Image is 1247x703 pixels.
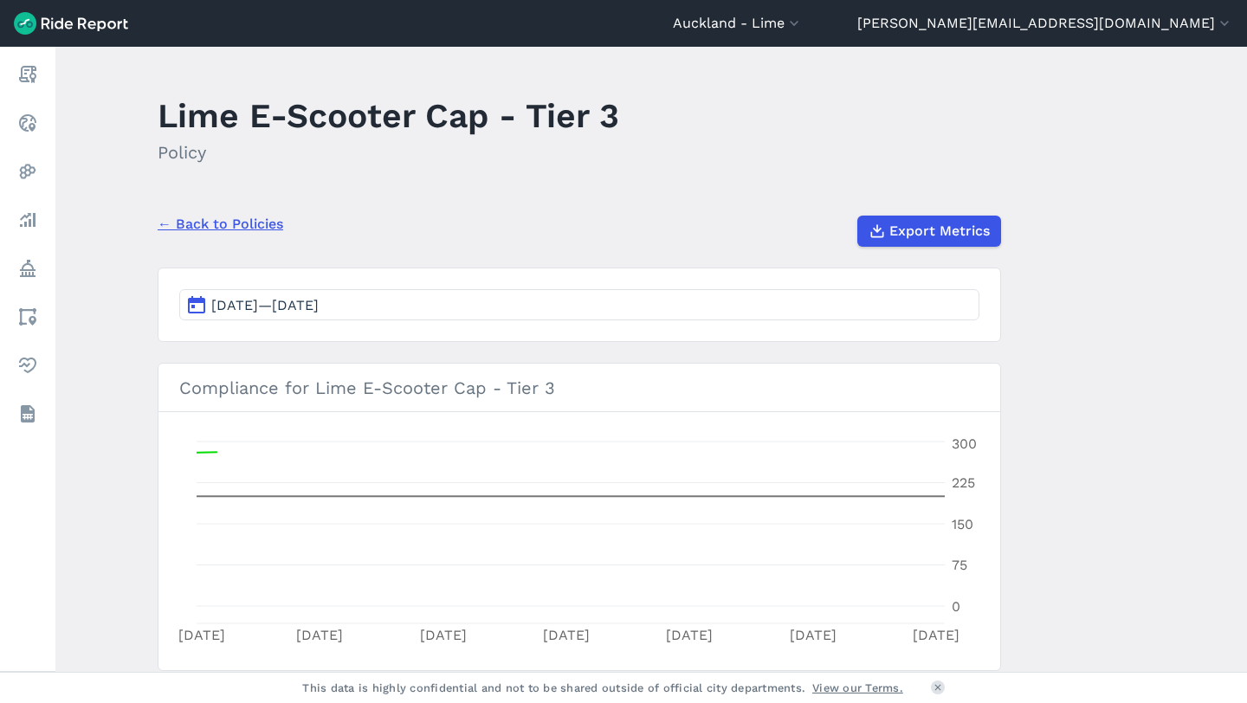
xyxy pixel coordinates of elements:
[12,253,43,284] a: Policy
[296,627,343,643] tspan: [DATE]
[14,12,128,35] img: Ride Report
[179,289,979,320] button: [DATE]—[DATE]
[952,474,975,491] tspan: 225
[952,435,977,452] tspan: 300
[158,92,619,139] h1: Lime E-Scooter Cap - Tier 3
[12,59,43,90] a: Report
[666,627,713,643] tspan: [DATE]
[420,627,467,643] tspan: [DATE]
[952,598,960,615] tspan: 0
[952,557,967,573] tspan: 75
[12,350,43,381] a: Health
[889,221,990,242] span: Export Metrics
[812,680,903,696] a: View our Terms.
[12,156,43,187] a: Heatmaps
[673,13,803,34] button: Auckland - Lime
[12,107,43,139] a: Realtime
[913,627,959,643] tspan: [DATE]
[12,301,43,332] a: Areas
[857,216,1001,247] button: Export Metrics
[211,297,319,313] span: [DATE]—[DATE]
[12,398,43,429] a: Datasets
[158,139,619,165] h2: Policy
[12,204,43,235] a: Analyze
[952,516,973,532] tspan: 150
[857,13,1233,34] button: [PERSON_NAME][EMAIL_ADDRESS][DOMAIN_NAME]
[790,627,837,643] tspan: [DATE]
[178,627,225,643] tspan: [DATE]
[543,627,590,643] tspan: [DATE]
[158,214,283,235] a: ← Back to Policies
[158,364,1000,412] h3: Compliance for Lime E-Scooter Cap - Tier 3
